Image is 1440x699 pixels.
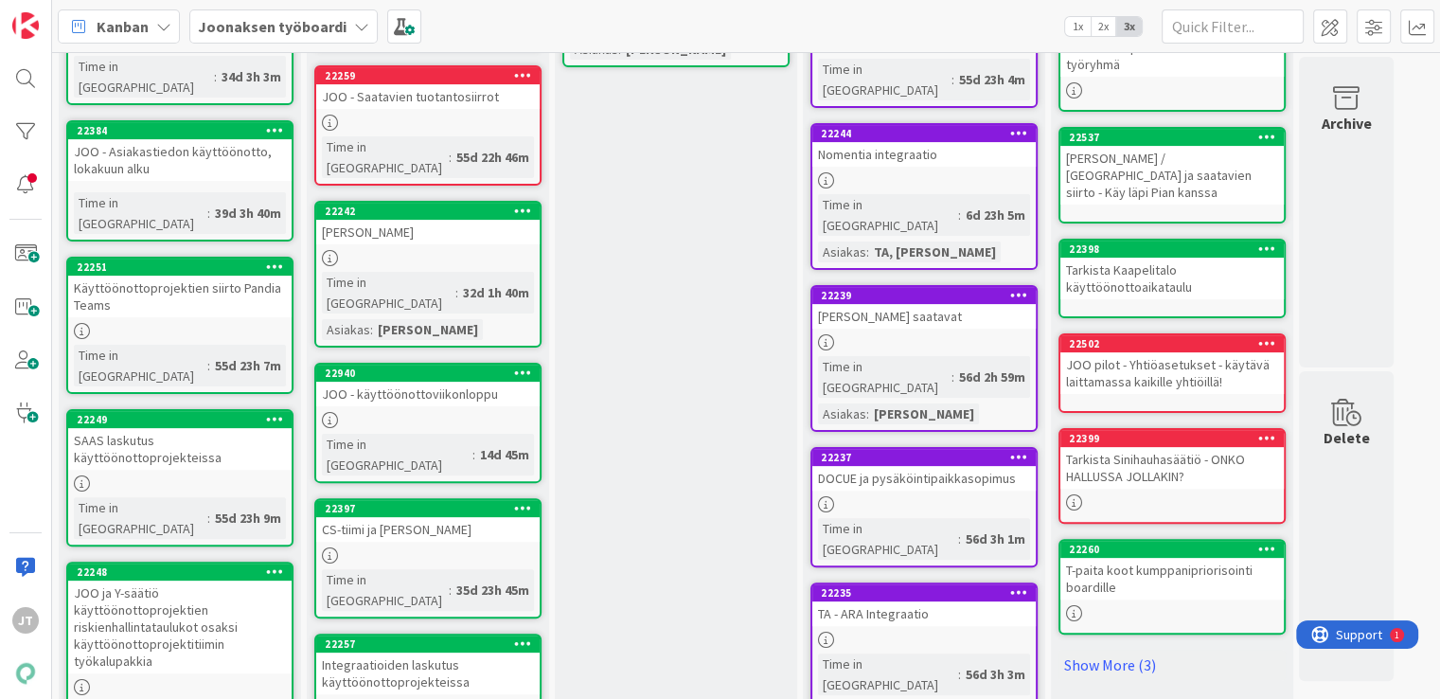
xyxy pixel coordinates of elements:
div: CS-tiimi ja [PERSON_NAME] [316,517,540,542]
span: : [214,66,217,87]
div: Time in [GEOGRAPHIC_DATA] [322,272,455,314]
div: 22260T-paita koot kumppanipriorisointi boardille [1060,541,1284,600]
span: : [207,355,210,376]
div: Integraatioiden laskutus käyttöönottoprojekteissa [316,653,540,694]
div: Asiakas [818,242,866,262]
a: 22537[PERSON_NAME] / [GEOGRAPHIC_DATA] ja saatavien siirto - Käy läpi Pian kanssa [1058,127,1286,224]
div: 22242[PERSON_NAME] [316,203,540,244]
img: avatar [12,660,39,687]
div: 22259 [325,69,540,82]
div: 22239[PERSON_NAME] saatavat [812,287,1036,329]
div: Tarkista Sinihauhasäätiö - ONKO HALLUSSA JOLLAKIN? [1060,447,1284,489]
div: 22398 [1069,242,1284,256]
div: 22502 [1060,335,1284,352]
div: 22242 [325,205,540,218]
a: 22384JOO - Asiakastiedon käyttöönotto, lokakuun alkuTime in [GEOGRAPHIC_DATA]:39d 3h 40m [66,120,293,242]
div: Time in [GEOGRAPHIC_DATA] [322,434,472,475]
div: Power BI raporttien tarkastus työryhmä [1060,35,1284,77]
div: 22248 [77,565,292,579]
a: 22251Käyttöönottoprojektien siirto Pandia TeamsTime in [GEOGRAPHIC_DATA]:55d 23h 7m [66,257,293,394]
a: 22237DOCUE ja pysäköintipaikkasopimusTime in [GEOGRAPHIC_DATA]:56d 3h 1m [810,447,1038,567]
div: 22239 [812,287,1036,304]
div: 22257 [316,636,540,653]
a: 22242[PERSON_NAME]Time in [GEOGRAPHIC_DATA]:32d 1h 40mAsiakas:[PERSON_NAME] [314,201,542,348]
div: 22537 [1069,131,1284,144]
div: 22235TA - ARA Integraatio [812,584,1036,626]
div: 22399Tarkista Sinihauhasäätiö - ONKO HALLUSSA JOLLAKIN? [1060,430,1284,489]
div: 6d 23h 5m [961,205,1030,225]
div: [PERSON_NAME] saatavat [812,304,1036,329]
span: : [207,203,210,224]
span: : [951,69,954,90]
a: 22244Nomentia integraatioTime in [GEOGRAPHIC_DATA]:6d 23h 5mAsiakas:TA, [PERSON_NAME] [810,123,1038,270]
span: : [958,664,961,685]
div: 22397CS-tiimi ja [PERSON_NAME] [316,500,540,542]
a: 22239[PERSON_NAME] saatavatTime in [GEOGRAPHIC_DATA]:56d 2h 59mAsiakas:[PERSON_NAME] [810,285,1038,432]
div: JOO - Saatavien tuotantosiirrot [316,84,540,109]
div: 22259 [316,67,540,84]
span: : [958,529,961,549]
div: Time in [GEOGRAPHIC_DATA] [74,192,207,234]
a: Power BI raporttien tarkastus työryhmä [1058,16,1286,112]
div: [PERSON_NAME] [373,319,483,340]
div: 22398 [1060,241,1284,258]
div: Time in [GEOGRAPHIC_DATA] [818,194,958,236]
div: 22398Tarkista Kaapelitalo käyttöönottoaikataulu [1060,241,1284,299]
div: 22502JOO pilot - Yhtiöasetukset - käytävä laittamassa kaikille yhtiöillä! [1060,335,1284,394]
span: : [866,242,869,262]
div: Time in [GEOGRAPHIC_DATA] [322,569,449,611]
div: 22251Käyttöönottoprojektien siirto Pandia Teams [68,259,292,317]
div: 22940JOO - käyttöönottoviikonloppu [316,365,540,406]
span: : [455,282,458,303]
div: 1 [98,8,103,23]
div: 56d 2h 59m [954,367,1030,387]
div: 22248 [68,564,292,581]
a: 22260T-paita koot kumppanipriorisointi boardille [1058,539,1286,635]
div: 56d 3h 1m [961,529,1030,549]
div: Nomentia integraatio [812,142,1036,167]
span: : [207,508,210,529]
span: : [951,367,954,387]
div: 22237 [812,449,1036,466]
a: 22398Tarkista Kaapelitalo käyttöönottoaikataulu [1058,239,1286,318]
div: Time in [GEOGRAPHIC_DATA] [818,518,958,560]
b: Joonaksen työboardi [198,17,347,36]
a: 22502JOO pilot - Yhtiöasetukset - käytävä laittamassa kaikille yhtiöillä! [1058,333,1286,413]
div: JOO ja Y-säätiö käyttöönottoprojektien riskienhallintataulukot osaksi käyttöönottoprojektitiimin ... [68,581,292,673]
div: 22242 [316,203,540,220]
span: 3x [1116,17,1142,36]
div: Time in [GEOGRAPHIC_DATA] [818,356,951,398]
div: 22260 [1069,543,1284,556]
div: Time in [GEOGRAPHIC_DATA] [74,56,214,98]
div: 22537 [1060,129,1284,146]
div: Time in [GEOGRAPHIC_DATA] [322,136,449,178]
div: 22251 [77,260,292,274]
div: Archive [1322,112,1372,134]
div: JOO pilot - Yhtiöasetukset - käytävä laittamassa kaikille yhtiöillä! [1060,352,1284,394]
div: TA, [PERSON_NAME] [869,242,1001,262]
div: 22237DOCUE ja pysäköintipaikkasopimus [812,449,1036,491]
div: 22384 [77,124,292,137]
div: 34d 3h 3m [217,66,286,87]
span: : [449,147,452,168]
a: 22397CS-tiimi ja [PERSON_NAME]Time in [GEOGRAPHIC_DATA]:35d 23h 45m [314,498,542,618]
div: 22235 [812,584,1036,601]
div: 22260 [1060,541,1284,558]
div: 22397 [316,500,540,517]
div: 32d 1h 40m [458,282,534,303]
span: : [958,205,961,225]
div: Tarkista Kaapelitalo käyttöönottoaikataulu [1060,258,1284,299]
div: 22249 [68,411,292,428]
div: 22537[PERSON_NAME] / [GEOGRAPHIC_DATA] ja saatavien siirto - Käy läpi Pian kanssa [1060,129,1284,205]
div: JOO - käyttöönottoviikonloppu [316,382,540,406]
input: Quick Filter... [1162,9,1304,44]
span: : [472,444,475,465]
div: 55d 22h 46m [452,147,534,168]
span: 2x [1091,17,1116,36]
span: Kanban [97,15,149,38]
div: 55d 23h 7m [210,355,286,376]
div: 22257Integraatioiden laskutus käyttöönottoprojekteissa [316,636,540,694]
div: 22399 [1060,430,1284,447]
div: 22237 [821,451,1036,464]
a: 22940JOO - käyttöönottoviikonloppuTime in [GEOGRAPHIC_DATA]:14d 45m [314,363,542,483]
